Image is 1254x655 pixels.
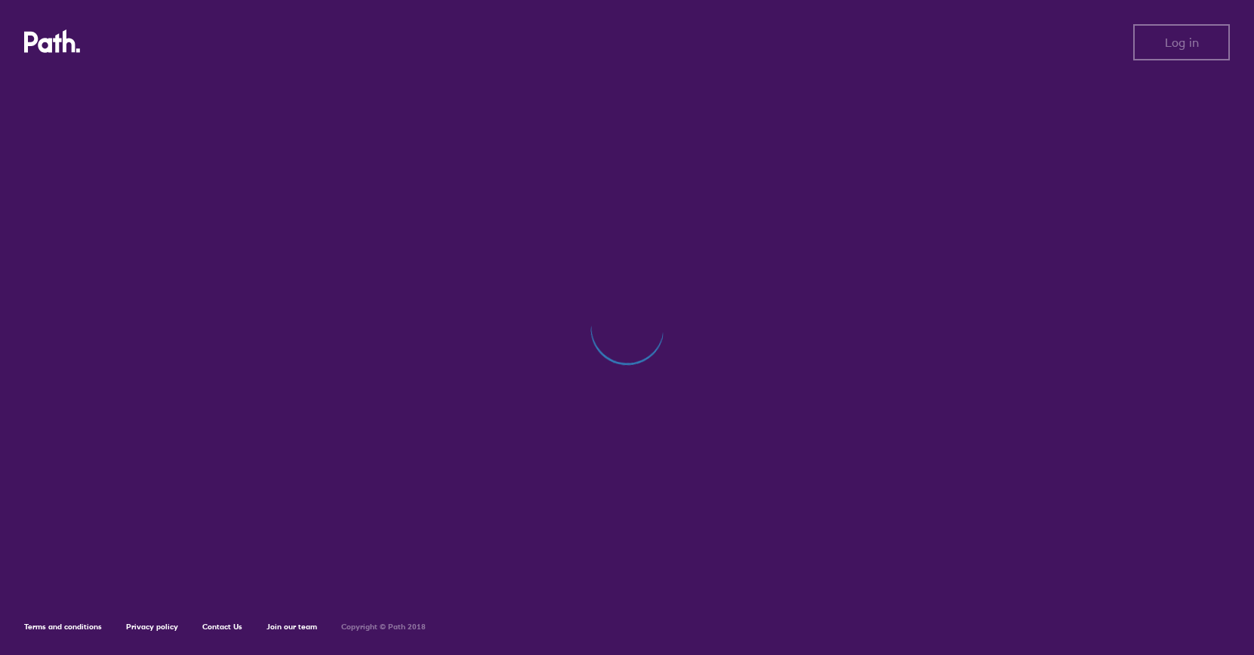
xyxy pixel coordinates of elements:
[24,622,102,632] a: Terms and conditions
[341,623,426,632] h6: Copyright © Path 2018
[202,622,242,632] a: Contact Us
[126,622,178,632] a: Privacy policy
[1133,24,1230,60] button: Log in
[1165,36,1199,49] span: Log in
[267,622,317,632] a: Join our team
